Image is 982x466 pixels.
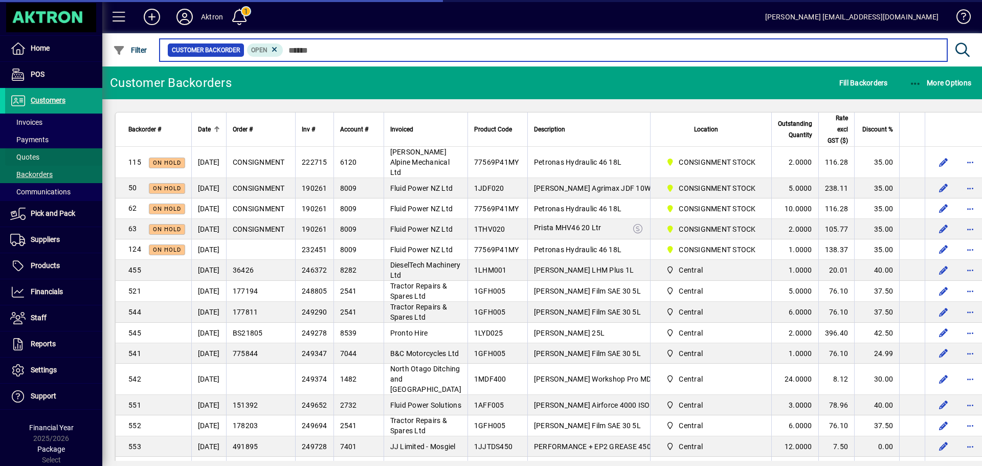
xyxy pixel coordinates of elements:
[390,303,447,321] span: Tractor Repairs & Spares Ltd
[128,266,141,274] span: 455
[340,266,357,274] span: 8282
[233,225,285,233] span: CONSIGNMENT
[302,401,327,409] span: 249652
[302,329,327,337] span: 249278
[302,158,327,166] span: 222715
[153,160,181,166] span: On hold
[191,415,226,436] td: [DATE]
[128,124,185,135] div: Backorder #
[854,415,899,436] td: 37.50
[679,265,703,275] span: Central
[340,225,357,233] span: 8009
[534,421,641,430] span: [PERSON_NAME] Film SAE 30 5L
[818,198,855,219] td: 116.28
[153,226,181,233] span: On hold
[662,223,760,235] span: CONSIGNMENT STOCK
[153,185,181,192] span: On hold
[5,183,102,201] a: Communications
[534,401,671,409] span: [PERSON_NAME] Airforce 4000 ISO-46 5L
[390,148,450,176] span: [PERSON_NAME] Alpine Mechanical Ltd
[854,436,899,457] td: 0.00
[233,349,258,358] span: 775844
[771,436,818,457] td: 12.0000
[962,221,978,237] button: More options
[390,225,453,233] span: Fluid Power NZ Ltd
[110,41,150,59] button: Filter
[854,198,899,219] td: 35.00
[679,328,703,338] span: Central
[5,166,102,183] a: Backorders
[765,9,939,25] div: [PERSON_NAME] [EMAIL_ADDRESS][DOMAIN_NAME]
[679,286,703,296] span: Central
[302,124,315,135] span: Inv #
[818,302,855,323] td: 76.10
[534,329,605,337] span: [PERSON_NAME] 25L
[771,239,818,260] td: 1.0000
[233,287,258,295] span: 177194
[5,114,102,131] a: Invoices
[935,417,952,434] button: Edit
[340,158,357,166] span: 6120
[679,157,755,167] span: CONSIGNMENT STOCK
[5,384,102,409] a: Support
[662,182,760,194] span: CONSIGNMENT STOCK
[679,348,703,359] span: Central
[534,124,565,135] span: Description
[191,436,226,457] td: [DATE]
[854,147,899,178] td: 35.00
[679,374,703,384] span: Central
[302,205,327,213] span: 190261
[191,219,226,239] td: [DATE]
[10,170,53,179] span: Backorders
[854,239,899,260] td: 35.00
[302,225,327,233] span: 190261
[5,331,102,357] a: Reports
[340,308,357,316] span: 2541
[818,343,855,364] td: 76.10
[854,364,899,395] td: 30.00
[5,36,102,61] a: Home
[302,349,327,358] span: 249347
[191,364,226,395] td: [DATE]
[679,204,755,214] span: CONSIGNMENT STOCK
[136,8,168,26] button: Add
[662,243,760,256] span: CONSIGNMENT STOCK
[128,184,137,192] span: 50
[818,219,855,239] td: 105.77
[340,329,357,337] span: 8539
[962,371,978,387] button: More options
[191,198,226,219] td: [DATE]
[662,285,760,297] span: Central
[854,343,899,364] td: 24.99
[935,325,952,341] button: Edit
[153,206,181,212] span: On hold
[340,124,368,135] span: Account #
[662,419,760,432] span: Central
[198,124,220,135] div: Date
[390,282,447,300] span: Tractor Repairs & Spares Ltd
[172,45,240,55] span: Customer Backorder
[191,147,226,178] td: [DATE]
[825,113,849,146] span: Rate excl GST ($)
[128,442,141,451] span: 553
[10,188,71,196] span: Communications
[949,2,969,35] a: Knowledge Base
[818,415,855,436] td: 76.10
[962,438,978,455] button: More options
[662,347,760,360] span: Central
[5,227,102,253] a: Suppliers
[771,415,818,436] td: 6.0000
[935,283,952,299] button: Edit
[247,43,283,57] mat-chip: Completion Status: Open
[128,204,137,212] span: 62
[679,224,755,234] span: CONSIGNMENT STOCK
[233,442,258,451] span: 491895
[5,253,102,279] a: Products
[340,124,377,135] div: Account #
[191,260,226,281] td: [DATE]
[935,345,952,362] button: Edit
[31,314,47,322] span: Staff
[818,147,855,178] td: 116.28
[5,148,102,166] a: Quotes
[31,96,65,104] span: Customers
